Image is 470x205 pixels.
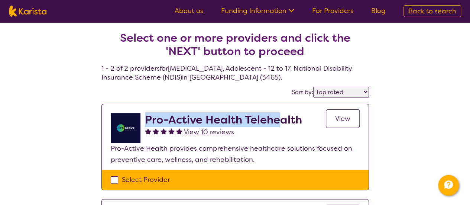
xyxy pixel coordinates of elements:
[335,114,350,123] span: View
[111,113,140,143] img: ymlb0re46ukcwlkv50cv.png
[145,128,151,134] img: fullstar
[184,126,234,138] a: View 10 reviews
[176,128,182,134] img: fullstar
[221,6,294,15] a: Funding Information
[111,143,360,165] p: Pro-Active Health provides comprehensive healthcare solutions focused on preventive care, wellnes...
[184,128,234,137] span: View 10 reviews
[175,6,203,15] a: About us
[371,6,386,15] a: Blog
[101,13,369,82] h4: 1 - 2 of 2 providers for [MEDICAL_DATA] , Adolescent - 12 to 17 , National Disability Insurance S...
[292,88,313,96] label: Sort by:
[326,109,360,128] a: View
[312,6,353,15] a: For Providers
[153,128,159,134] img: fullstar
[161,128,167,134] img: fullstar
[408,7,456,16] span: Back to search
[438,175,459,196] button: Channel Menu
[9,6,46,17] img: Karista logo
[145,113,302,126] h2: Pro-Active Health Telehealth
[110,31,360,58] h2: Select one or more providers and click the 'NEXT' button to proceed
[403,5,461,17] a: Back to search
[168,128,175,134] img: fullstar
